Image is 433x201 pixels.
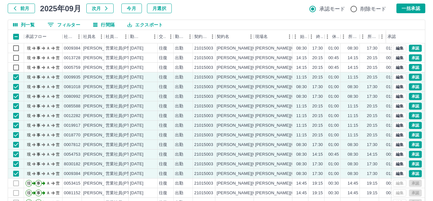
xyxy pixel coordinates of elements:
text: 事 [37,114,40,118]
button: 承認 [409,132,422,139]
div: [PERSON_NAME] [83,84,118,90]
button: 編集 [393,54,406,61]
text: 営 [56,142,60,147]
h5: 2025年09月 [40,4,81,13]
div: 0007812 [64,142,81,148]
div: 出勤 [175,113,183,119]
div: [DATE] [130,45,143,51]
button: 承認 [409,151,422,158]
div: 0080992 [64,94,81,100]
div: 往復 [159,74,167,80]
div: 08:30 [348,45,358,51]
button: 承認 [409,103,422,110]
div: [PERSON_NAME][GEOGRAPHIC_DATA][PERSON_NAME] [255,103,369,109]
div: 往復 [159,94,167,100]
div: 17:30 [367,84,377,90]
button: 承認 [409,54,422,61]
button: メニュー [166,32,176,41]
div: 終業 [316,30,323,43]
button: 承認 [409,83,422,90]
text: Ａ [46,104,50,108]
div: 20:15 [367,55,377,61]
button: 次月 [86,4,114,13]
div: 営業社員(PT契約) [106,55,139,61]
button: 編集 [393,83,406,90]
div: 01:00 [328,113,339,119]
div: 交通費 [159,30,166,43]
text: 現 [27,75,31,79]
div: 20:15 [312,123,323,129]
div: 01:00 [386,45,397,51]
text: Ａ [46,46,50,50]
div: [PERSON_NAME][GEOGRAPHIC_DATA] [217,84,296,90]
div: 11:15 [348,103,358,109]
div: 契約名 [217,30,229,43]
div: 社員番号 [63,30,82,43]
div: 0009384 [64,45,81,51]
text: 現 [27,133,31,137]
div: 20:15 [312,132,323,138]
text: 現 [27,123,31,128]
div: 17:30 [367,94,377,100]
div: [PERSON_NAME][GEOGRAPHIC_DATA] [217,113,296,119]
text: Ａ [46,142,50,147]
div: 所定開始 [348,30,359,43]
div: 社員区分 [106,30,121,43]
div: 始業 [300,30,307,43]
div: [PERSON_NAME][GEOGRAPHIC_DATA][PERSON_NAME] [255,55,369,61]
div: 現場名 [254,30,292,43]
div: [PERSON_NAME][GEOGRAPHIC_DATA] [217,45,296,51]
div: [PERSON_NAME][GEOGRAPHIC_DATA][PERSON_NAME] [255,132,369,138]
button: 編集 [393,103,406,110]
div: 出勤 [175,103,183,109]
div: 21015003 [194,94,213,100]
div: [PERSON_NAME][GEOGRAPHIC_DATA][PERSON_NAME] [255,113,369,119]
div: 所定終業 [360,30,379,43]
text: 事 [37,133,40,137]
div: 20:15 [367,132,377,138]
text: Ａ [46,94,50,99]
div: 08:30 [296,84,307,90]
button: メニュー [208,32,217,41]
text: Ａ [46,65,50,70]
div: 社員区分 [104,30,129,43]
div: [PERSON_NAME][GEOGRAPHIC_DATA][PERSON_NAME] [255,65,369,71]
button: フィルター表示 [42,20,85,30]
div: 出勤 [175,132,183,138]
div: 08:30 [296,94,307,100]
div: 14:15 [296,65,307,71]
div: 01:00 [328,142,339,148]
div: 01:00 [328,132,339,138]
text: 営 [56,114,60,118]
div: 営業社員(PT契約) [106,151,139,158]
div: 21015003 [194,123,213,129]
div: 20:15 [367,65,377,71]
div: 01:00 [386,113,397,119]
div: 出勤 [175,84,183,90]
div: [DATE] [130,94,143,100]
div: [DATE] [130,113,143,119]
div: 社員名 [83,30,96,43]
div: 0005759 [64,65,81,71]
text: 事 [37,56,40,60]
div: [PERSON_NAME][GEOGRAPHIC_DATA][PERSON_NAME] [255,123,369,129]
div: [DATE] [130,151,143,158]
div: [PERSON_NAME] [83,142,118,148]
div: [PERSON_NAME][GEOGRAPHIC_DATA][PERSON_NAME] [255,151,369,158]
button: 今月 [121,4,142,13]
text: 事 [37,46,40,50]
div: [PERSON_NAME] [83,94,118,100]
button: 承認 [409,122,422,129]
div: 17:30 [312,94,323,100]
span: 承認モード [319,5,345,13]
button: メニュー [185,32,195,41]
div: [PERSON_NAME][GEOGRAPHIC_DATA] [217,123,296,129]
div: 21015003 [194,45,213,51]
div: [PERSON_NAME][GEOGRAPHIC_DATA][PERSON_NAME] [255,142,369,148]
button: 編集 [393,74,406,81]
div: 往復 [159,65,167,71]
div: 01:00 [386,123,397,129]
div: 21015003 [194,142,213,148]
div: 契約コード [193,30,215,43]
div: 01:00 [386,132,397,138]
